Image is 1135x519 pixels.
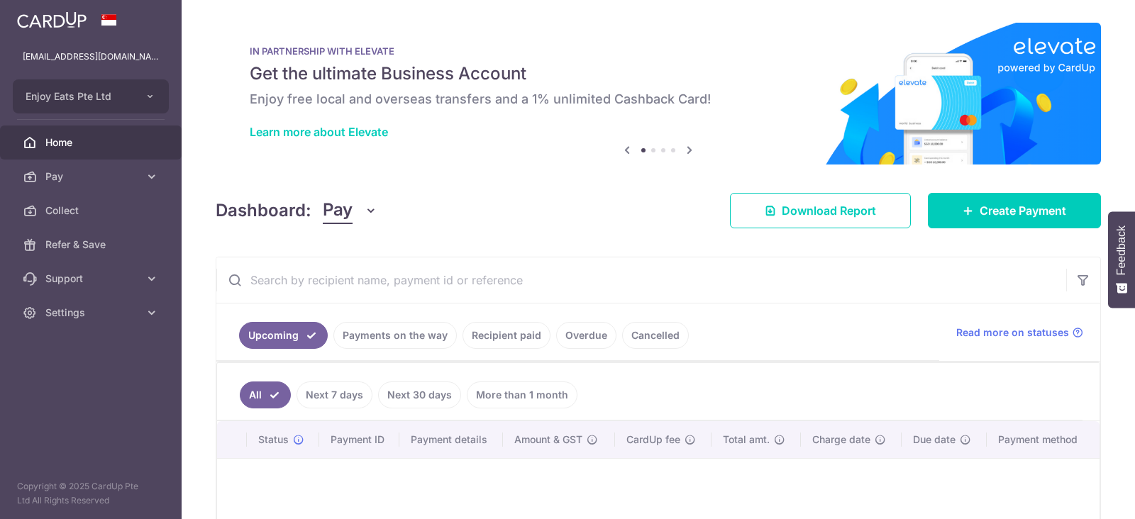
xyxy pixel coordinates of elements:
span: Charge date [812,432,870,447]
img: Renovation banner [216,23,1101,164]
th: Payment method [987,421,1100,458]
span: CardUp fee [626,432,680,447]
a: Overdue [556,322,616,349]
button: Enjoy Eats Pte Ltd [13,79,169,113]
span: Download Report [782,202,876,219]
a: Recipient paid [463,322,550,349]
a: Cancelled [622,322,689,349]
span: Feedback [1115,225,1128,275]
span: Pay [323,197,353,224]
span: Home [45,135,139,150]
span: Due date [913,432,956,447]
p: [EMAIL_ADDRESS][DOMAIN_NAME] [23,50,159,64]
a: Create Payment [928,193,1101,228]
span: Support [45,272,139,286]
h6: Enjoy free local and overseas transfers and a 1% unlimited Cashback Card! [250,91,1067,108]
th: Payment ID [319,421,399,458]
button: Pay [323,197,377,224]
span: Enjoy Eats Pte Ltd [26,89,131,104]
span: Settings [45,306,139,320]
a: Upcoming [239,322,328,349]
span: Amount & GST [514,432,582,447]
a: Next 30 days [378,381,461,408]
span: Collect [45,203,139,218]
img: CardUp [17,11,87,28]
a: Download Report [730,193,911,228]
input: Search by recipient name, payment id or reference [216,257,1066,303]
h5: Get the ultimate Business Account [250,62,1067,85]
span: Refer & Save [45,238,139,252]
button: Feedback - Show survey [1108,211,1135,308]
a: All [240,381,291,408]
a: Payments on the way [333,322,457,349]
span: Create Payment [980,202,1066,219]
th: Payment details [399,421,504,458]
a: Learn more about Elevate [250,125,388,139]
span: Read more on statuses [956,325,1069,340]
span: Status [258,432,289,447]
span: Total amt. [723,432,770,447]
span: Pay [45,169,139,184]
a: Next 7 days [297,381,372,408]
a: More than 1 month [467,381,577,408]
p: IN PARTNERSHIP WITH ELEVATE [250,45,1067,57]
h4: Dashboard: [216,198,311,223]
a: Read more on statuses [956,325,1083,340]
